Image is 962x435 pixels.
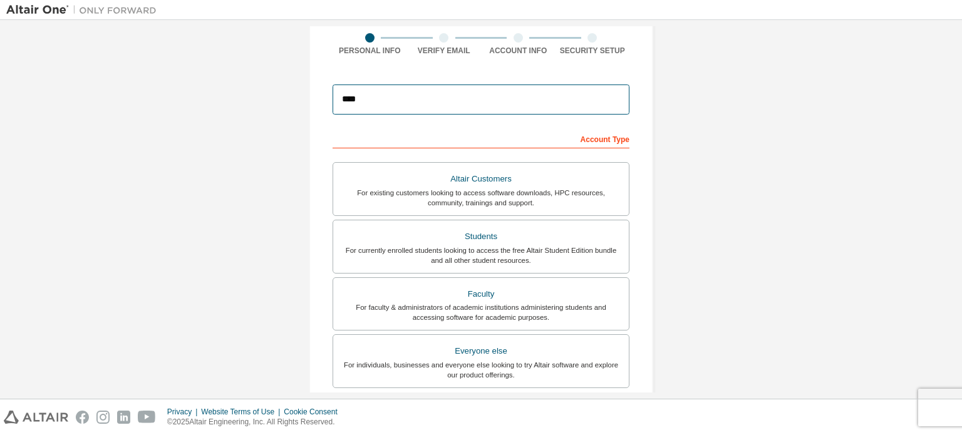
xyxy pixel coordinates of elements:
div: Students [341,228,621,245]
div: Account Type [333,128,629,148]
div: For individuals, businesses and everyone else looking to try Altair software and explore our prod... [341,360,621,380]
img: Altair One [6,4,163,16]
img: youtube.svg [138,411,156,424]
p: © 2025 Altair Engineering, Inc. All Rights Reserved. [167,417,345,427]
div: Everyone else [341,342,621,360]
div: For existing customers looking to access software downloads, HPC resources, community, trainings ... [341,188,621,208]
img: instagram.svg [96,411,110,424]
div: For currently enrolled students looking to access the free Altair Student Edition bundle and all ... [341,245,621,265]
div: Website Terms of Use [201,407,284,417]
div: Faculty [341,285,621,303]
img: facebook.svg [76,411,89,424]
div: Personal Info [333,46,407,56]
div: Account Info [481,46,556,56]
div: For faculty & administrators of academic institutions administering students and accessing softwa... [341,302,621,322]
div: Altair Customers [341,170,621,188]
div: Cookie Consent [284,407,344,417]
img: altair_logo.svg [4,411,68,424]
img: linkedin.svg [117,411,130,424]
div: Verify Email [407,46,482,56]
div: Privacy [167,407,201,417]
div: Security Setup [556,46,630,56]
